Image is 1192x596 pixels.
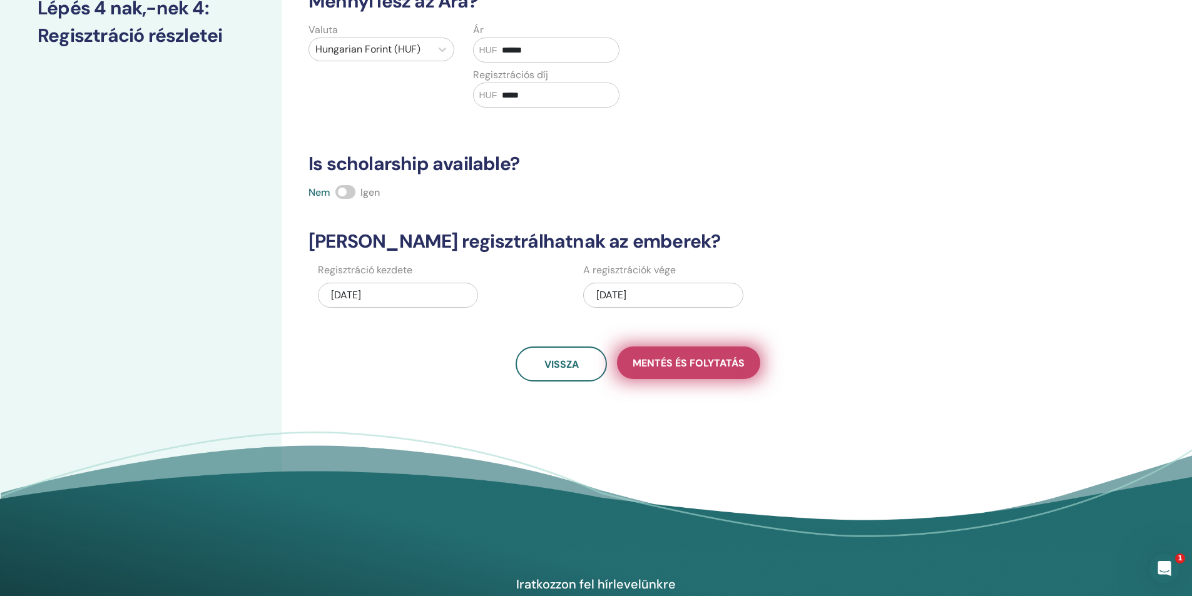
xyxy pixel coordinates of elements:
[473,68,548,83] label: Regisztrációs díj
[318,263,412,278] label: Regisztráció kezdete
[583,263,676,278] label: A regisztrációk vége
[473,23,484,38] label: Ár
[633,356,745,370] span: Mentés és folytatás
[360,186,380,199] span: Igen
[479,44,497,57] span: HUF
[583,283,743,308] div: [DATE]
[452,576,741,592] h4: Iratkozzon fel hírlevelünkre
[301,153,976,175] h3: Is scholarship available?
[1175,553,1185,563] span: 1
[479,89,497,102] span: HUF
[308,23,338,38] label: Valuta
[617,346,760,379] button: Mentés és folytatás
[1149,553,1179,583] iframe: Intercom live chat
[516,346,607,381] button: Vissza
[38,24,244,47] h3: Regisztráció részletei
[301,230,976,253] h3: [PERSON_NAME] regisztrálhatnak az emberek?
[544,358,579,371] span: Vissza
[318,283,478,308] div: [DATE]
[308,186,330,199] span: Nem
